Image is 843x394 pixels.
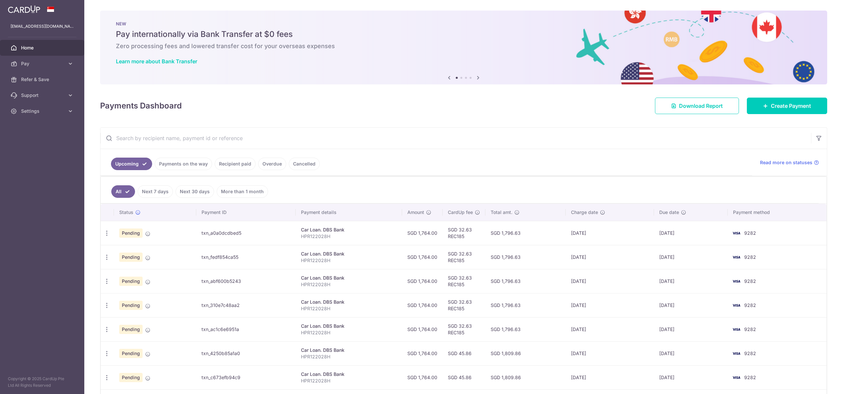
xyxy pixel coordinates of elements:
a: Cancelled [289,158,320,170]
div: Car Loan. DBS Bank [301,347,397,353]
th: Payment details [296,204,402,221]
td: [DATE] [654,245,728,269]
h4: Payments Dashboard [100,100,182,112]
a: Recipient paid [215,158,256,170]
a: Learn more about Bank Transfer [116,58,197,65]
span: Total amt. [491,209,512,216]
td: SGD 1,764.00 [402,317,443,341]
h6: Zero processing fees and lowered transfer cost for your overseas expenses [116,42,811,50]
td: SGD 45.86 [443,365,485,389]
span: Home [21,45,65,51]
span: Create Payment [771,102,811,110]
img: Bank Card [730,349,743,357]
td: SGD 1,796.63 [485,245,566,269]
span: 9282 [744,350,756,356]
p: HPR122028H [301,233,397,240]
div: Car Loan. DBS Bank [301,299,397,305]
p: HPR122028H [301,281,397,288]
img: CardUp [8,5,40,13]
span: Read more on statuses [760,159,812,166]
div: Car Loan. DBS Bank [301,323,397,329]
img: Bank Card [730,277,743,285]
td: txn_abf600b5243 [196,269,295,293]
span: Refer & Save [21,76,65,83]
td: SGD 1,764.00 [402,365,443,389]
p: [EMAIL_ADDRESS][DOMAIN_NAME] [11,23,74,30]
td: txn_4250b85a1a0 [196,341,295,365]
span: 9282 [744,302,756,308]
span: 9282 [744,230,756,236]
td: SGD 45.86 [443,341,485,365]
td: SGD 1,764.00 [402,269,443,293]
div: Car Loan. DBS Bank [301,275,397,281]
span: Pay [21,60,65,67]
a: Overdue [258,158,286,170]
th: Payment method [728,204,827,221]
td: txn_310e7c48aa2 [196,293,295,317]
td: SGD 1,796.63 [485,221,566,245]
img: Bank transfer banner [100,11,827,84]
td: SGD 32.63 REC185 [443,269,485,293]
td: txn_ac1c6e6951a [196,317,295,341]
td: SGD 32.63 REC185 [443,293,485,317]
td: SGD 32.63 REC185 [443,317,485,341]
td: SGD 32.63 REC185 [443,221,485,245]
td: SGD 1,796.63 [485,269,566,293]
td: txn_fedf854ca55 [196,245,295,269]
span: Download Report [679,102,723,110]
span: Pending [119,277,143,286]
a: More than 1 month [217,185,268,198]
td: [DATE] [566,341,654,365]
img: Bank Card [730,301,743,309]
a: Upcoming [111,158,152,170]
td: [DATE] [654,341,728,365]
td: SGD 1,764.00 [402,245,443,269]
td: [DATE] [566,269,654,293]
img: Bank Card [730,325,743,333]
span: Support [21,92,65,99]
p: NEW [116,21,811,26]
td: [DATE] [566,317,654,341]
p: HPR122028H [301,329,397,336]
span: 9282 [744,326,756,332]
td: [DATE] [566,245,654,269]
p: HPR122028H [301,257,397,264]
span: Status [119,209,133,216]
p: HPR122028H [301,353,397,360]
div: Car Loan. DBS Bank [301,371,397,378]
td: [DATE] [654,293,728,317]
iframe: Opens a widget where you can find more information [801,374,836,391]
td: txn_a0a0dcdbed5 [196,221,295,245]
td: txn_c673efb94c9 [196,365,295,389]
span: Pending [119,253,143,262]
img: Bank Card [730,229,743,237]
div: Car Loan. DBS Bank [301,251,397,257]
span: 9282 [744,278,756,284]
p: HPR122028H [301,378,397,384]
td: SGD 1,764.00 [402,341,443,365]
p: HPR122028H [301,305,397,312]
span: Charge date [571,209,598,216]
a: Read more on statuses [760,159,819,166]
td: SGD 1,809.86 [485,365,566,389]
span: Pending [119,325,143,334]
h5: Pay internationally via Bank Transfer at $0 fees [116,29,811,40]
td: SGD 1,764.00 [402,293,443,317]
span: Settings [21,108,65,114]
a: Next 30 days [176,185,214,198]
span: Due date [659,209,679,216]
td: SGD 32.63 REC185 [443,245,485,269]
img: Bank Card [730,253,743,261]
span: CardUp fee [448,209,473,216]
a: Download Report [655,98,739,114]
a: Next 7 days [138,185,173,198]
td: [DATE] [566,293,654,317]
span: Pending [119,349,143,358]
td: [DATE] [654,365,728,389]
input: Search by recipient name, payment id or reference [100,128,811,149]
td: [DATE] [654,269,728,293]
div: Car Loan. DBS Bank [301,227,397,233]
td: [DATE] [654,317,728,341]
a: Create Payment [747,98,827,114]
td: SGD 1,809.86 [485,341,566,365]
